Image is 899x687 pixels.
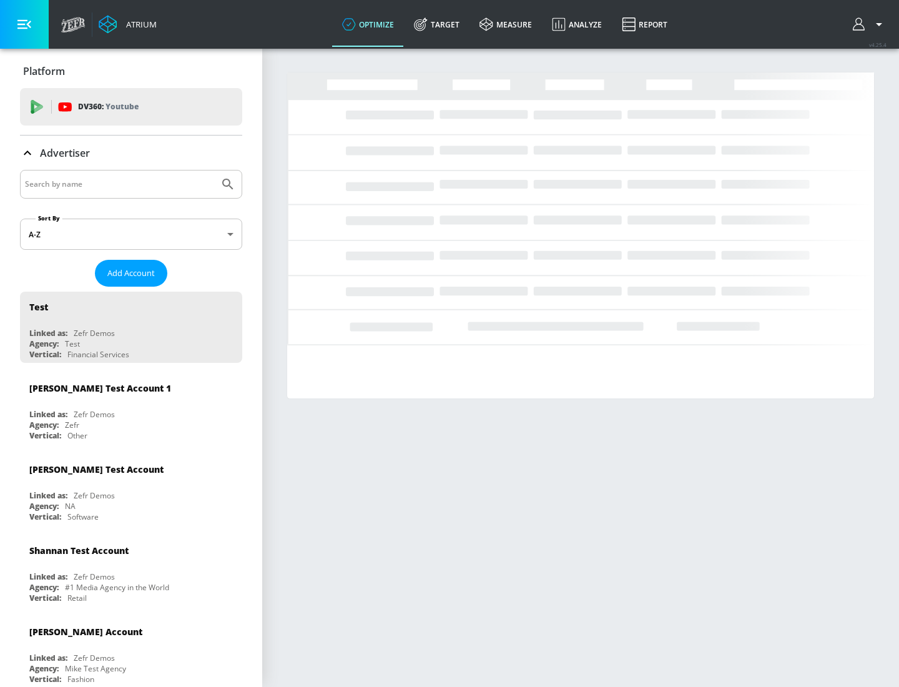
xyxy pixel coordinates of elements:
[29,328,67,339] div: Linked as:
[29,501,59,512] div: Agency:
[23,64,65,78] p: Platform
[29,409,67,420] div: Linked as:
[404,2,469,47] a: Target
[107,266,155,280] span: Add Account
[20,535,242,606] div: Shannan Test AccountLinked as:Zefr DemosAgency:#1 Media Agency in the WorldVertical:Retail
[74,653,115,663] div: Zefr Demos
[20,219,242,250] div: A-Z
[20,136,242,171] div: Advertiser
[29,382,171,394] div: [PERSON_NAME] Test Account 1
[99,15,157,34] a: Atrium
[65,501,76,512] div: NA
[29,301,48,313] div: Test
[20,454,242,525] div: [PERSON_NAME] Test AccountLinked as:Zefr DemosAgency:NAVertical:Software
[20,292,242,363] div: TestLinked as:Zefr DemosAgency:TestVertical:Financial Services
[67,349,129,360] div: Financial Services
[29,593,61,603] div: Vertical:
[65,339,80,349] div: Test
[40,146,90,160] p: Advertiser
[74,571,115,582] div: Zefr Demos
[29,339,59,349] div: Agency:
[25,176,214,192] input: Search by name
[29,663,59,674] div: Agency:
[74,490,115,501] div: Zefr Demos
[29,582,59,593] div: Agency:
[67,512,99,522] div: Software
[332,2,404,47] a: optimize
[542,2,612,47] a: Analyze
[74,409,115,420] div: Zefr Demos
[36,214,62,222] label: Sort By
[65,663,126,674] div: Mike Test Agency
[612,2,677,47] a: Report
[29,674,61,685] div: Vertical:
[106,100,139,113] p: Youtube
[29,463,164,475] div: [PERSON_NAME] Test Account
[78,100,139,114] p: DV360:
[29,653,67,663] div: Linked as:
[29,349,61,360] div: Vertical:
[20,373,242,444] div: [PERSON_NAME] Test Account 1Linked as:Zefr DemosAgency:ZefrVertical:Other
[65,582,169,593] div: #1 Media Agency in the World
[74,328,115,339] div: Zefr Demos
[65,420,79,430] div: Zefr
[29,571,67,582] div: Linked as:
[95,260,167,287] button: Add Account
[29,626,142,638] div: [PERSON_NAME] Account
[29,545,129,556] div: Shannan Test Account
[869,41,887,48] span: v 4.25.4
[20,88,242,126] div: DV360: Youtube
[67,593,87,603] div: Retail
[121,19,157,30] div: Atrium
[67,430,87,441] div: Other
[29,430,61,441] div: Vertical:
[29,490,67,501] div: Linked as:
[20,54,242,89] div: Platform
[29,420,59,430] div: Agency:
[67,674,94,685] div: Fashion
[469,2,542,47] a: measure
[29,512,61,522] div: Vertical:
